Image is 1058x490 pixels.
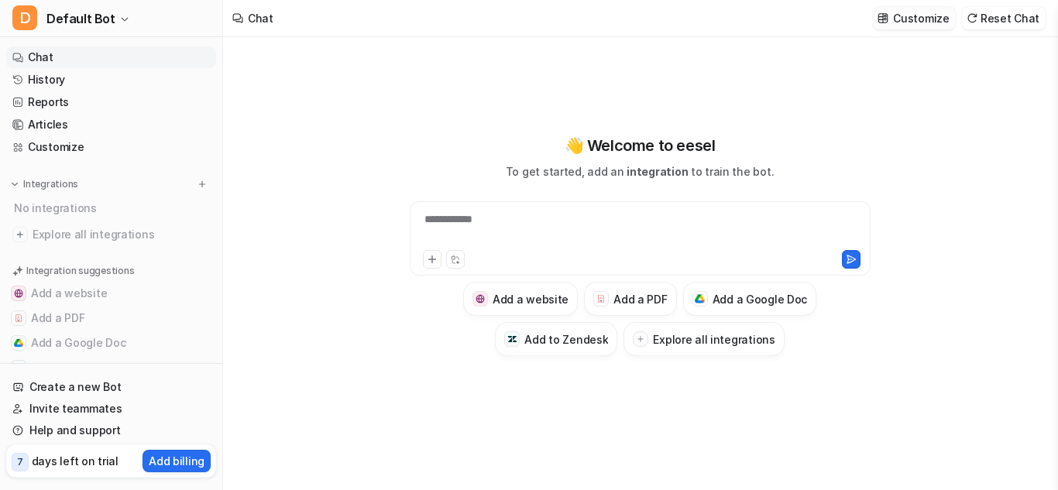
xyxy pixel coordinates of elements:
button: Add a PDFAdd a PDF [6,306,216,331]
button: Customize [873,7,955,29]
p: 👋 Welcome to eesel [565,134,716,157]
button: Add a websiteAdd a website [463,282,578,316]
h3: Add a website [493,291,569,307]
a: History [6,69,216,91]
button: Add billing [143,450,211,472]
img: Add a PDF [596,294,606,303]
a: Articles [6,114,216,135]
img: explore all integrations [12,227,28,242]
img: menu_add.svg [197,179,208,190]
a: Chat [6,46,216,68]
h3: Explore all integrations [653,331,775,348]
p: Integration suggestions [26,264,134,278]
a: Customize [6,136,216,158]
button: Add a websiteAdd a website [6,281,216,306]
p: 7 [17,455,23,469]
button: Add a PDFAdd a PDF [584,282,676,316]
div: No integrations [9,195,216,221]
a: Explore all integrations [6,224,216,245]
button: Add a Google DocAdd a Google Doc [6,331,216,355]
span: integration [627,165,688,178]
div: Chat [248,10,273,26]
a: Create a new Bot [6,376,216,398]
a: Help and support [6,420,216,441]
img: Add a website [14,289,23,298]
img: customize [878,12,888,24]
button: Reset Chat [962,7,1046,29]
img: Add a Google Doc [14,338,23,348]
span: Explore all integrations [33,222,210,247]
a: Reports [6,91,216,113]
h3: Add to Zendesk [524,331,608,348]
span: D [12,5,37,30]
a: Invite teammates [6,398,216,420]
img: expand menu [9,179,20,190]
img: Add to Zendesk [507,334,517,344]
h3: Add a PDF [613,291,667,307]
p: days left on trial [32,453,119,469]
button: Integrations [6,176,83,192]
p: Customize [893,10,949,26]
img: Add a website [476,294,486,304]
button: Add to ZendeskAdd to Zendesk [495,322,617,356]
button: Add to ZendeskAdd to Zendesk [6,355,216,380]
img: reset [967,12,977,24]
button: Add a Google DocAdd a Google Doc [683,282,817,316]
button: Explore all integrations [623,322,784,356]
img: Add a PDF [14,314,23,323]
p: To get started, add an to train the bot. [506,163,774,180]
h3: Add a Google Doc [713,291,808,307]
img: Add a Google Doc [695,294,705,303]
p: Integrations [23,178,78,190]
span: Default Bot [46,8,115,29]
p: Add billing [149,453,204,469]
